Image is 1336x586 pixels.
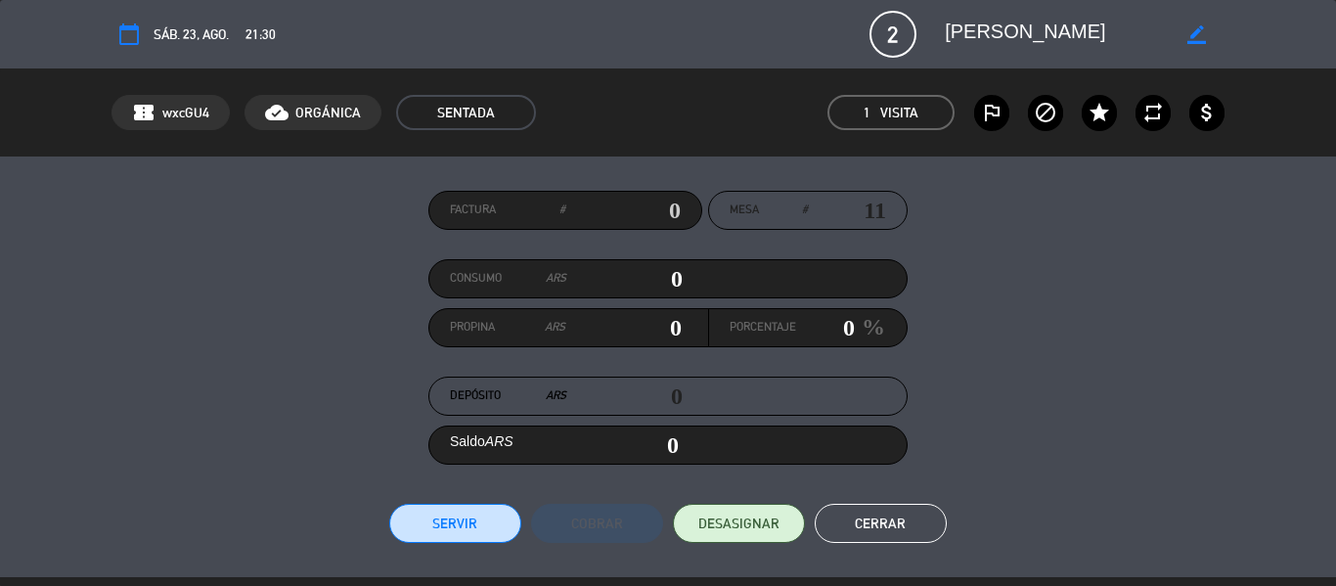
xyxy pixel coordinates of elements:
input: 0 [566,264,683,293]
label: Factura [450,201,565,220]
i: outlined_flag [980,101,1003,124]
label: Depósito [450,386,566,406]
i: cloud_done [265,101,289,124]
em: # [559,201,565,220]
span: confirmation_number [132,101,156,124]
label: Consumo [450,269,566,289]
span: Mesa [730,201,759,220]
i: repeat [1141,101,1165,124]
i: border_color [1187,25,1206,44]
button: calendar_today [111,17,147,52]
input: 0 [565,313,682,342]
i: star [1088,101,1111,124]
em: ARS [546,269,566,289]
span: 2 [869,11,916,58]
label: Propina [450,318,566,338]
span: 21:30 [245,23,276,46]
input: 0 [565,196,681,225]
input: 0 [796,313,855,342]
em: ARS [546,386,566,406]
em: % [855,308,885,346]
em: Visita [880,102,918,124]
span: sáb. 23, ago. [154,23,229,46]
span: 1 [864,102,870,124]
span: DESASIGNAR [698,514,779,534]
span: ORGÁNICA [295,102,361,124]
button: Cerrar [815,504,947,543]
input: number [808,196,886,225]
button: DESASIGNAR [673,504,805,543]
span: wxcGU4 [162,102,209,124]
i: calendar_today [117,23,141,46]
span: SENTADA [396,95,536,130]
em: ARS [545,318,565,338]
button: Cobrar [531,504,663,543]
i: attach_money [1195,101,1219,124]
em: ARS [485,433,513,449]
label: Porcentaje [730,318,796,338]
em: # [802,201,808,220]
i: block [1034,101,1057,124]
label: Saldo [450,430,513,453]
button: Servir [389,504,521,543]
